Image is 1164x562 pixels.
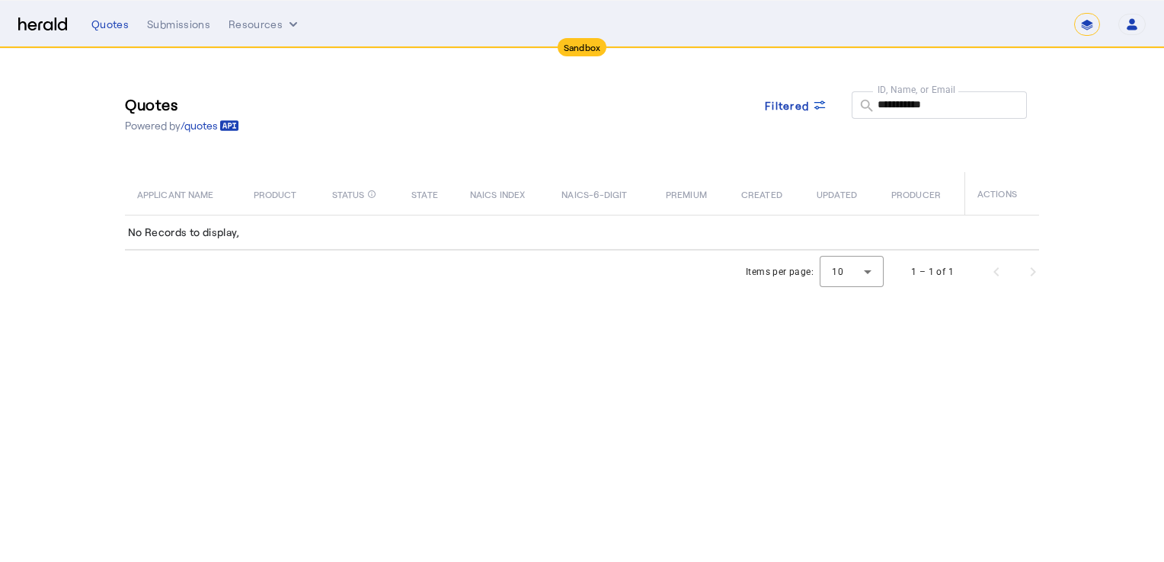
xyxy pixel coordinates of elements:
[470,186,525,201] span: NAICS INDEX
[561,186,627,201] span: NAICS-6-DIGIT
[666,186,707,201] span: PREMIUM
[147,17,210,32] div: Submissions
[91,17,129,32] div: Quotes
[753,91,839,119] button: Filtered
[125,118,239,133] p: Powered by
[911,264,954,279] div: 1 – 1 of 1
[125,215,1039,250] td: No Records to display,
[254,186,297,201] span: PRODUCT
[411,186,437,201] span: STATE
[367,186,376,203] mat-icon: info_outline
[558,38,607,56] div: Sandbox
[878,84,956,94] mat-label: ID, Name, or Email
[332,186,365,201] span: STATUS
[817,186,857,201] span: UPDATED
[181,118,239,133] a: /quotes
[965,172,1039,215] th: ACTIONS
[891,186,941,201] span: PRODUCER
[852,97,878,117] mat-icon: search
[125,94,239,115] h3: Quotes
[746,264,814,279] div: Items per page:
[137,186,213,201] span: APPLICANT NAME
[18,18,67,32] img: Herald Logo
[125,172,1039,251] table: Table view of all quotes submitted by your platform
[741,186,782,201] span: CREATED
[229,17,301,32] button: Resources dropdown menu
[765,97,809,113] span: Filtered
